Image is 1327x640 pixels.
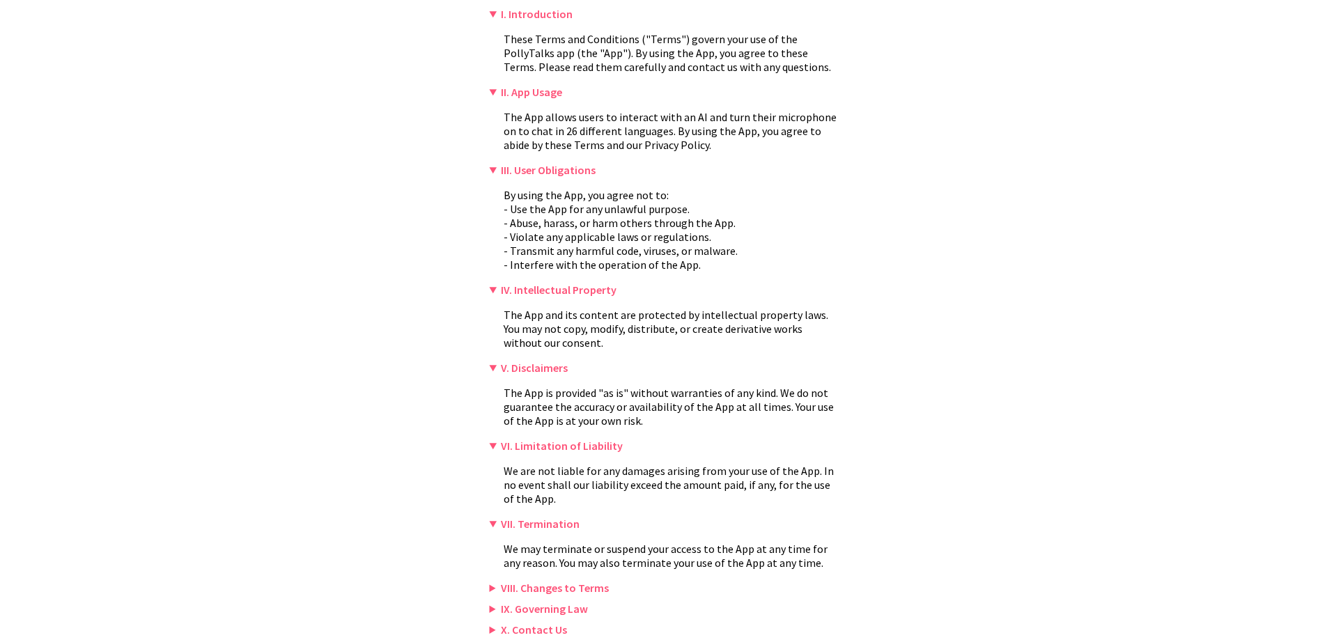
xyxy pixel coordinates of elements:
p: The App is provided "as is" without warranties of any kind. We do not guarantee the accuracy or a... [504,386,838,428]
summary: IX. Governing Law [490,602,838,616]
summary: I. Introduction [490,7,838,21]
summary: VIII. Changes to Terms [490,581,838,595]
summary: V. Disclaimers [490,361,838,375]
p: These Terms and Conditions ("Terms") govern your use of the PollyTalks app (the "App"). By using ... [504,32,838,74]
p: The App and its content are protected by intellectual property laws. You may not copy, modify, di... [504,308,838,350]
p: By using the App, you agree not to: - Use the App for any unlawful purpose. - Abuse, harass, or h... [504,188,838,272]
summary: IV. Intellectual Property [490,283,838,297]
summary: III. User Obligations [490,163,838,177]
summary: VII. Termination [490,517,838,531]
summary: VI. Limitation of Liability [490,439,838,453]
p: The App allows users to interact with an AI and turn their microphone on to chat in 26 different ... [504,110,838,152]
p: We are not liable for any damages arising from your use of the App. In no event shall our liabili... [504,464,838,506]
summary: X. Contact Us [490,623,838,637]
summary: II. App Usage [490,85,838,99]
p: We may terminate or suspend your access to the App at any time for any reason. You may also termi... [504,542,838,570]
